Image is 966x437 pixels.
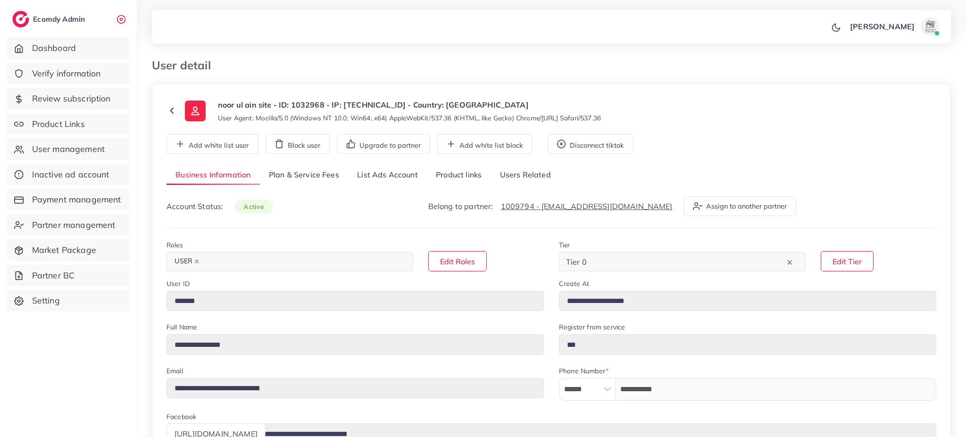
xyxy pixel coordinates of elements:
[559,240,570,250] label: Tier
[559,279,589,288] label: Create At
[7,113,130,135] a: Product Links
[234,200,273,214] span: active
[7,37,130,59] a: Dashboard
[564,255,589,269] span: Tier 0
[427,165,491,185] a: Product links
[167,322,197,332] label: Full Name
[32,67,101,80] span: Verify information
[348,165,427,185] a: List Ads Account
[12,11,87,27] a: logoEcomdy Admin
[32,92,111,105] span: Review subscription
[845,17,943,36] a: [PERSON_NAME]avatar
[684,196,796,216] button: Assign to another partner
[7,164,130,185] a: Inactive ad account
[167,279,190,288] label: User ID
[548,134,633,154] button: Disconnect tiktok
[32,118,85,130] span: Product Links
[32,193,121,206] span: Payment management
[204,254,401,269] input: Search for option
[167,134,258,154] button: Add white list user
[921,17,940,36] img: avatar
[32,294,60,307] span: Setting
[337,134,430,154] button: Upgrade to partner
[7,189,130,210] a: Payment management
[559,322,625,332] label: Register from service
[821,251,874,271] button: Edit Tier
[32,244,96,256] span: Market Package
[428,251,487,271] button: Edit Roles
[559,252,806,271] div: Search for option
[501,202,673,211] a: 1009794 - [EMAIL_ADDRESS][DOMAIN_NAME]
[428,201,673,212] p: Belong to partner:
[32,269,75,282] span: Partner BC
[787,256,792,267] button: Clear Selected
[167,240,183,250] label: Roles
[32,168,109,181] span: Inactive ad account
[218,99,601,110] p: noor ul ain site - ID: 1032968 - IP: [TECHNICAL_ID] - Country: [GEOGRAPHIC_DATA]
[32,219,116,231] span: Partner management
[12,11,29,27] img: logo
[167,412,196,421] label: Facebook
[7,214,130,236] a: Partner management
[167,165,260,185] a: Business Information
[33,15,87,24] h2: Ecomdy Admin
[559,366,608,376] label: Phone Number
[194,259,199,264] button: Deselect USER
[167,201,273,212] p: Account Status:
[170,255,203,268] span: USER
[266,134,330,154] button: Block user
[850,21,915,32] p: [PERSON_NAME]
[185,101,206,121] img: ic-user-info.36bf1079.svg
[167,366,183,376] label: Email
[32,143,105,155] span: User management
[218,113,601,123] small: User Agent: Mozilla/5.0 (Windows NT 10.0; Win64; x64) AppleWebKit/537.36 (KHTML, like Gecko) Chro...
[7,290,130,311] a: Setting
[152,59,218,72] h3: User detail
[32,42,76,54] span: Dashboard
[7,265,130,286] a: Partner BC
[7,63,130,84] a: Verify information
[437,134,533,154] button: Add white list block
[260,165,348,185] a: Plan & Service Fees
[7,138,130,160] a: User management
[7,88,130,109] a: Review subscription
[590,254,785,269] input: Search for option
[167,252,413,271] div: Search for option
[7,239,130,261] a: Market Package
[491,165,559,185] a: Users Related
